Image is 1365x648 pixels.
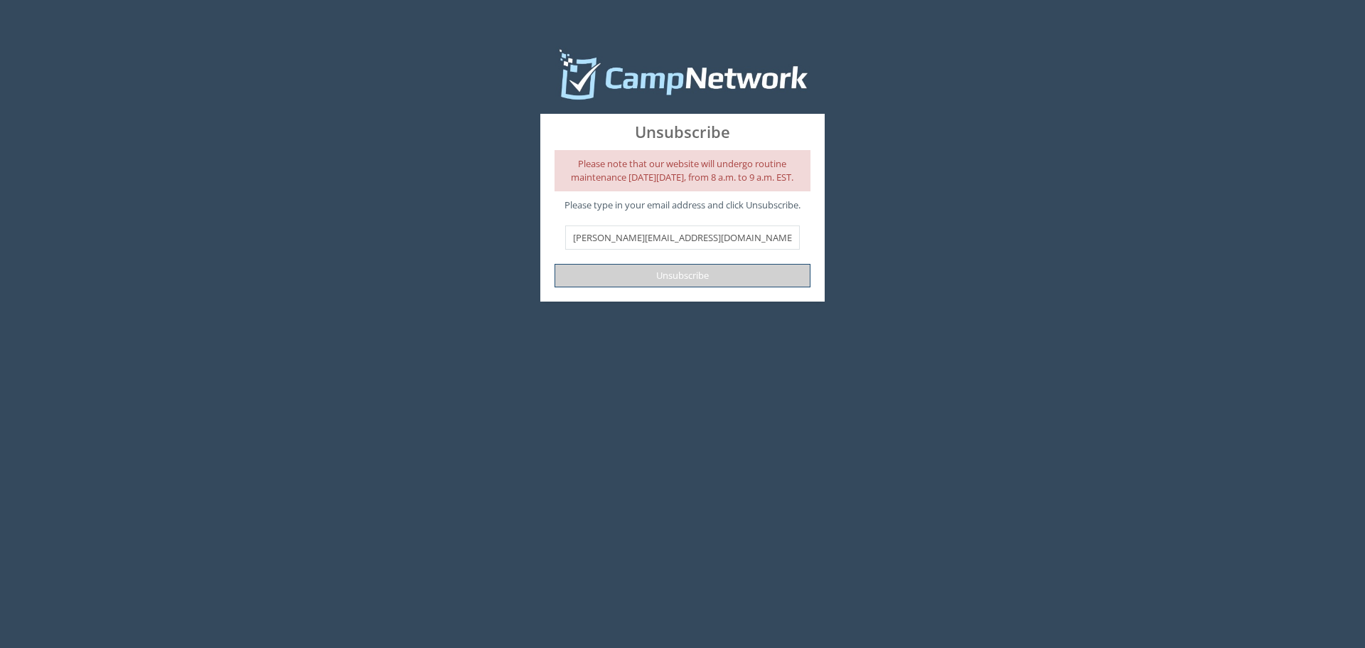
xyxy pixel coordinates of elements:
div: Please type in your email address and click Unsubscribe. [555,198,810,226]
div: Please note that our website will undergo routine maintenance [DATE][DATE], from 8 a.m. to 9 a.m.... [555,150,810,191]
button: Unsubscribe [555,264,810,287]
img: Camp Network [555,46,809,103]
span: Unsubscribe [555,121,810,143]
input: Email Address [565,225,800,250]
